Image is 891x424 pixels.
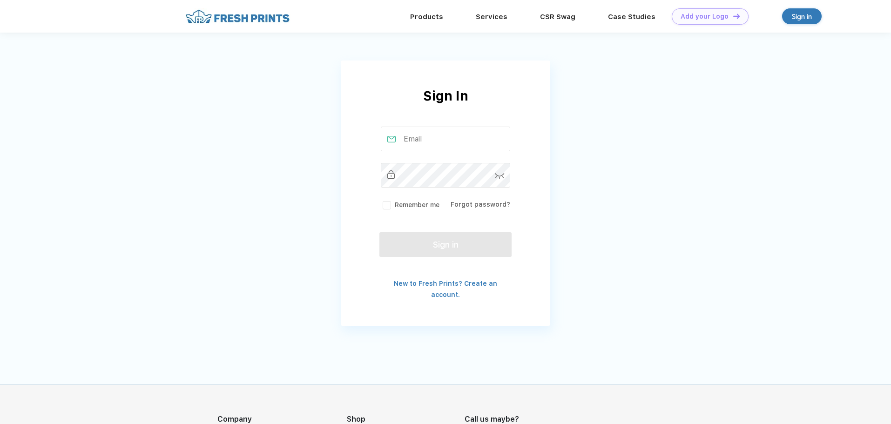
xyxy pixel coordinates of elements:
[733,13,740,19] img: DT
[782,8,822,24] a: Sign in
[394,280,497,298] a: New to Fresh Prints? Create an account.
[495,173,505,179] img: password-icon.svg
[451,201,510,208] a: Forgot password?
[341,86,550,127] div: Sign In
[381,127,511,151] input: Email
[183,8,292,25] img: fo%20logo%202.webp
[792,11,812,22] div: Sign in
[681,13,729,20] div: Add your Logo
[379,232,512,257] button: Sign in
[381,200,439,210] label: Remember me
[410,13,443,21] a: Products
[387,170,395,179] img: password_inactive.svg
[387,136,396,142] img: email_active.svg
